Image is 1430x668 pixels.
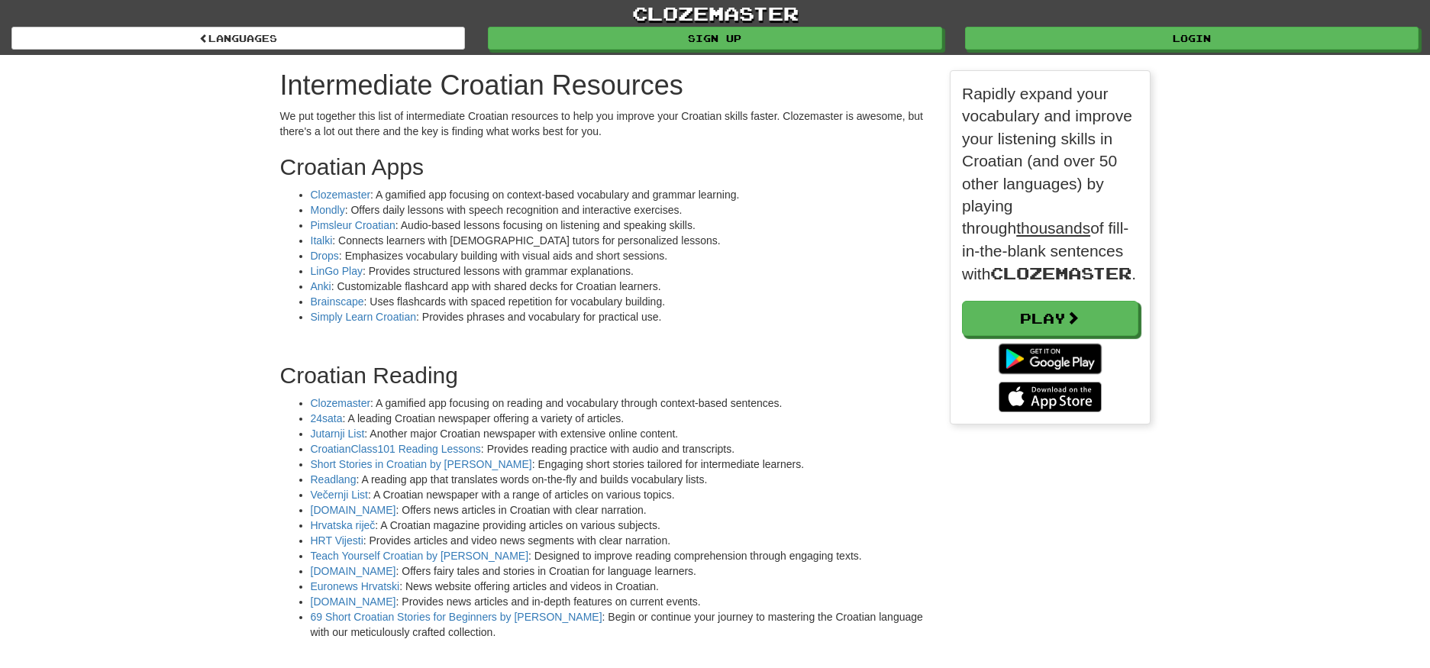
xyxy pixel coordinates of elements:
a: Login [965,27,1419,50]
h2: Croatian Reading [280,363,928,388]
a: Simply Learn Croatian [311,311,417,323]
a: Short Stories in Croatian by [PERSON_NAME] [311,458,532,470]
li: : Emphasizes vocabulary building with visual aids and short sessions. [311,248,928,263]
li: : Offers daily lessons with speech recognition and interactive exercises. [311,202,928,218]
li: : Begin or continue your journey to mastering the Croatian language with our meticulously crafted... [311,609,928,640]
li: : A Croatian magazine providing articles on various subjects. [311,518,928,533]
a: 69 Short Croatian Stories for Beginners by [PERSON_NAME] [311,611,602,623]
li: : Provides structured lessons with grammar explanations. [311,263,928,279]
a: Clozemaster [311,189,371,201]
p: Rapidly expand your vocabulary and improve your listening skills in Croatian (and over 50 other l... [962,82,1138,286]
li: : A Croatian newspaper with a range of articles on various topics. [311,487,928,502]
li: : Customizable flashcard app with shared decks for Croatian learners. [311,279,928,294]
a: [DOMAIN_NAME] [311,565,396,577]
a: Hrvatska riječ [311,519,376,531]
span: Clozemaster [990,263,1131,282]
p: We put together this list of intermediate Croatian resources to help you improve your Croatian sk... [280,108,928,139]
li: : Designed to improve reading comprehension through engaging texts. [311,548,928,563]
a: Clozemaster [311,397,371,409]
li: : Engaging short stories tailored for intermediate learners. [311,457,928,472]
u: thousands [1016,219,1090,237]
li: : Another major Croatian newspaper with extensive online content. [311,426,928,441]
li: : Provides phrases and vocabulary for practical use. [311,309,928,324]
a: Drops [311,250,339,262]
li: : Offers news articles in Croatian with clear narration. [311,502,928,518]
li: : Provides news articles and in-depth features on current events. [311,594,928,609]
a: Anki [311,280,331,292]
a: Večernji List [311,489,368,501]
li: : Uses flashcards with spaced repetition for vocabulary building. [311,294,928,309]
img: Get it on Google Play [991,336,1109,382]
h1: Intermediate Croatian Resources [280,70,928,101]
h2: Croatian Apps [280,154,928,179]
img: Download_on_the_App_Store_Badge_US-UK_135x40-25178aeef6eb6b83b96f5f2d004eda3bffbb37122de64afbaef7... [999,382,1102,412]
a: LinGo Play [311,265,363,277]
a: Mondly [311,204,345,216]
a: Teach Yourself Croatian by [PERSON_NAME] [311,550,529,562]
a: Readlang [311,473,357,486]
a: Brainscape [311,295,364,308]
li: : Connects learners with [DEMOGRAPHIC_DATA] tutors for personalized lessons. [311,233,928,248]
li: : Provides reading practice with audio and transcripts. [311,441,928,457]
a: Pimsleur Croatian [311,219,395,231]
li: : A leading Croatian newspaper offering a variety of articles. [311,411,928,426]
li: : A reading app that translates words on-the-fly and builds vocabulary lists. [311,472,928,487]
li: : A gamified app focusing on reading and vocabulary through context-based sentences. [311,395,928,411]
li: : News website offering articles and videos in Croatian. [311,579,928,594]
a: Euronews Hrvatski [311,580,400,592]
a: CroatianClass101 Reading Lessons [311,443,481,455]
li: : A gamified app focusing on context-based vocabulary and grammar learning. [311,187,928,202]
li: : Provides articles and video news segments with clear narration. [311,533,928,548]
a: Sign up [488,27,941,50]
a: Languages [11,27,465,50]
a: [DOMAIN_NAME] [311,504,396,516]
li: : Offers fairy tales and stories in Croatian for language learners. [311,563,928,579]
a: Jutarnji List [311,428,365,440]
a: HRT Vijesti [311,534,363,547]
a: [DOMAIN_NAME] [311,595,396,608]
a: 24sata [311,412,343,424]
a: Italki [311,234,333,247]
a: Play [962,301,1138,336]
li: : Audio-based lessons focusing on listening and speaking skills. [311,218,928,233]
